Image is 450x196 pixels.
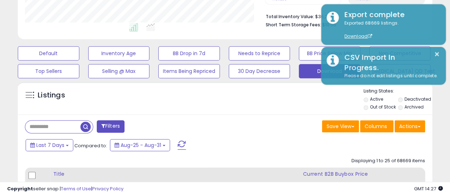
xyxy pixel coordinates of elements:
label: Active [370,96,383,102]
div: Current B2B Buybox Price [303,170,422,178]
a: Terms of Use [61,185,91,192]
span: Columns [365,123,387,130]
div: seller snap | | [7,186,123,192]
button: Last 7 Days [26,139,73,151]
b: Short Term Storage Fees: [266,22,321,28]
li: $36,275 [266,12,420,20]
button: Download [299,64,360,78]
button: BB Drop in 7d [158,46,220,60]
p: Listing States: [364,88,432,95]
button: Filters [97,120,125,133]
b: Total Inventory Value: [266,14,314,20]
div: Please do not edit listings until complete. [339,73,440,79]
button: Default [18,46,79,60]
button: Inventory Age [88,46,150,60]
button: Top Sellers [18,64,79,78]
button: Needs to Reprice [229,46,290,60]
h5: Listings [38,90,65,100]
button: Items Being Repriced [158,64,220,78]
label: Out of Stock [370,104,396,110]
button: Actions [395,120,425,132]
div: Exported 68669 listings. [339,20,440,40]
span: Last 7 Days [36,142,64,149]
button: × [434,50,440,59]
button: Columns [360,120,393,132]
strong: Copyright [7,185,33,192]
div: Title [53,170,297,178]
div: Export complete [339,10,440,20]
button: Selling @ Max [88,64,150,78]
span: 2025-09-8 14:27 GMT [414,185,443,192]
label: Deactivated [404,96,431,102]
button: Non Competitive [369,46,431,60]
button: Save View [322,120,359,132]
a: Download [344,33,372,39]
button: Aug-25 - Aug-31 [110,139,170,151]
div: CSV Import In Progress. [339,52,440,73]
button: BB Price Below Min [299,46,360,60]
label: Archived [404,104,424,110]
span: Compared to: [74,142,107,149]
span: Aug-25 - Aug-31 [121,142,161,149]
a: Privacy Policy [92,185,123,192]
button: 30 Day Decrease [229,64,290,78]
div: Displaying 1 to 25 of 68669 items [351,158,425,164]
